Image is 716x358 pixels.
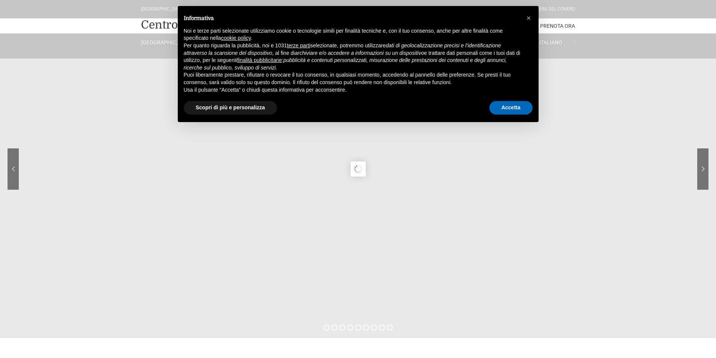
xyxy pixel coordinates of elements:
[540,18,575,33] a: Prenota Ora
[295,50,424,56] em: archiviare e/o accedere a informazioni su un dispositivo
[531,6,575,13] div: Riviera Del Conero
[141,6,184,13] div: [GEOGRAPHIC_DATA]
[489,101,533,115] button: Accetta
[184,15,521,21] h2: Informativa
[184,86,521,94] p: Usa il pulsante “Accetta” o chiudi questa informativa per acconsentire.
[184,42,521,71] p: Per quanto riguarda la pubblicità, noi e 1031 selezionate, potremmo utilizzare , al fine di e tra...
[184,42,501,56] em: dati di geolocalizzazione precisi e l’identificazione attraverso la scansione del dispositivo
[184,71,521,86] p: Puoi liberamente prestare, rifiutare o revocare il tuo consenso, in qualsiasi momento, accedendo ...
[184,101,277,115] button: Scopri di più e personalizza
[237,57,282,64] button: finalità pubblicitarie
[141,17,286,32] a: Centro Vacanze De Angelis
[141,39,189,46] a: [GEOGRAPHIC_DATA]
[184,27,521,42] p: Noi e terze parti selezionate utilizziamo cookie o tecnologie simili per finalità tecniche e, con...
[539,39,562,45] span: Italiano
[527,39,575,46] a: Italiano
[523,12,535,24] button: Chiudi questa informativa
[221,35,251,41] a: cookie policy
[287,42,310,50] button: terze parti
[184,57,507,71] em: pubblicità e contenuti personalizzati, misurazione delle prestazioni dei contenuti e degli annunc...
[527,14,531,22] span: ×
